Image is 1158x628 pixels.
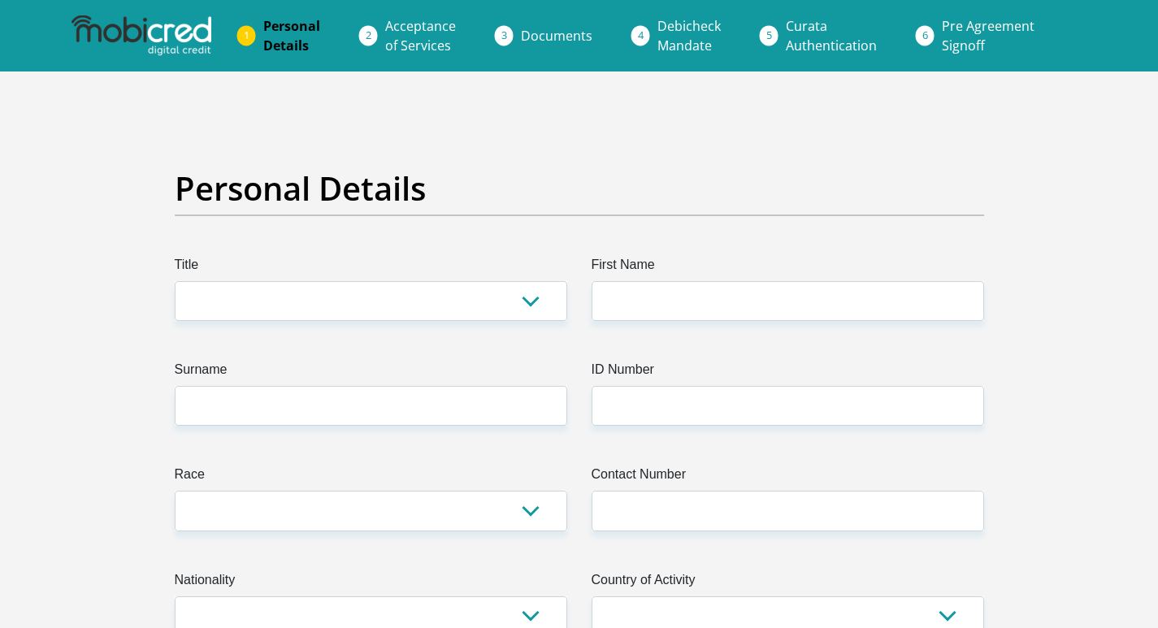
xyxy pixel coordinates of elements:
[773,10,890,62] a: CurataAuthentication
[175,386,567,426] input: Surname
[175,255,567,281] label: Title
[508,19,605,52] a: Documents
[175,570,567,596] label: Nationality
[175,169,984,208] h2: Personal Details
[592,465,984,491] label: Contact Number
[175,360,567,386] label: Surname
[372,10,469,62] a: Acceptanceof Services
[592,281,984,321] input: First Name
[942,17,1034,54] span: Pre Agreement Signoff
[521,27,592,45] span: Documents
[592,360,984,386] label: ID Number
[263,17,320,54] span: Personal Details
[175,465,567,491] label: Race
[786,17,877,54] span: Curata Authentication
[929,10,1047,62] a: Pre AgreementSignoff
[592,255,984,281] label: First Name
[385,17,456,54] span: Acceptance of Services
[644,10,734,62] a: DebicheckMandate
[250,10,333,62] a: PersonalDetails
[592,570,984,596] label: Country of Activity
[657,17,721,54] span: Debicheck Mandate
[72,15,211,56] img: mobicred logo
[592,386,984,426] input: ID Number
[592,491,984,531] input: Contact Number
